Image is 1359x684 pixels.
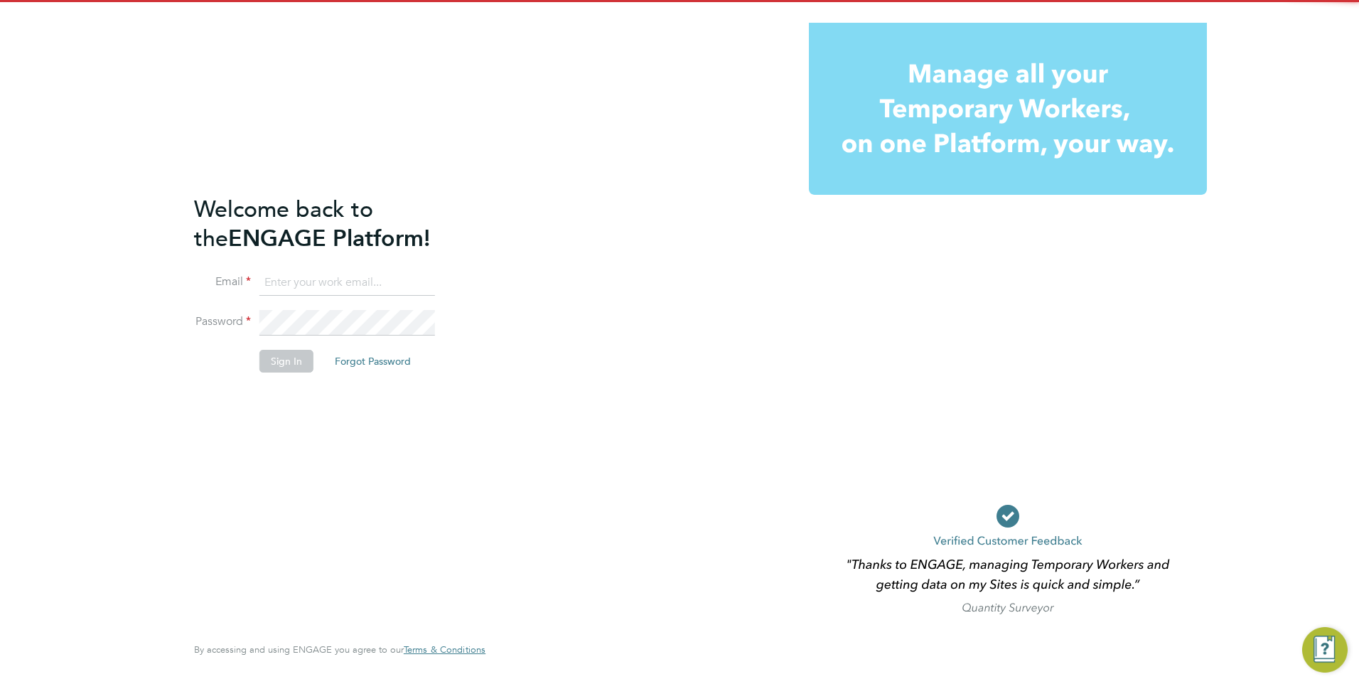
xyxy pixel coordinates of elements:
input: Enter your work email... [259,270,435,296]
span: Welcome back to the [194,196,373,252]
span: Terms & Conditions [404,643,485,656]
button: Sign In [259,350,313,373]
a: Terms & Conditions [404,644,485,656]
button: Forgot Password [323,350,422,373]
label: Password [194,314,251,329]
label: Email [194,274,251,289]
h2: ENGAGE Platform! [194,195,471,253]
button: Engage Resource Center [1302,627,1348,673]
span: By accessing and using ENGAGE you agree to our [194,643,485,656]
